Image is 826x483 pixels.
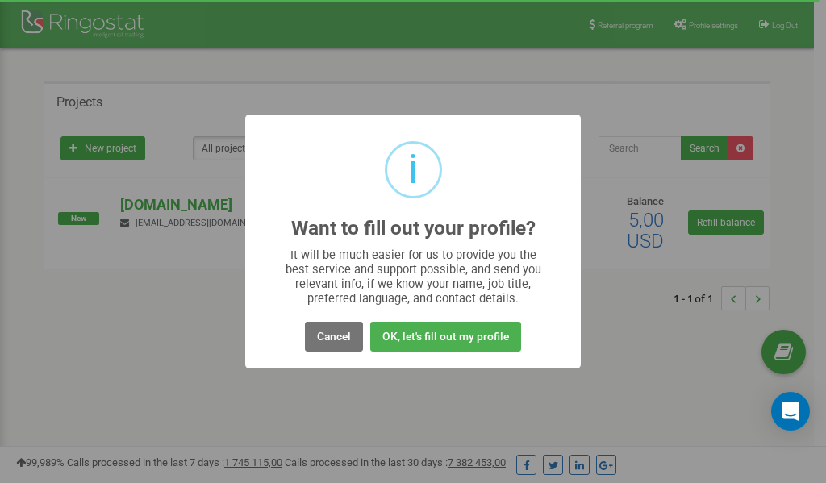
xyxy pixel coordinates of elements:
[277,248,549,306] div: It will be much easier for us to provide you the best service and support possible, and send you ...
[408,144,418,196] div: i
[370,322,521,352] button: OK, let's fill out my profile
[291,218,536,239] h2: Want to fill out your profile?
[305,322,363,352] button: Cancel
[771,392,810,431] div: Open Intercom Messenger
